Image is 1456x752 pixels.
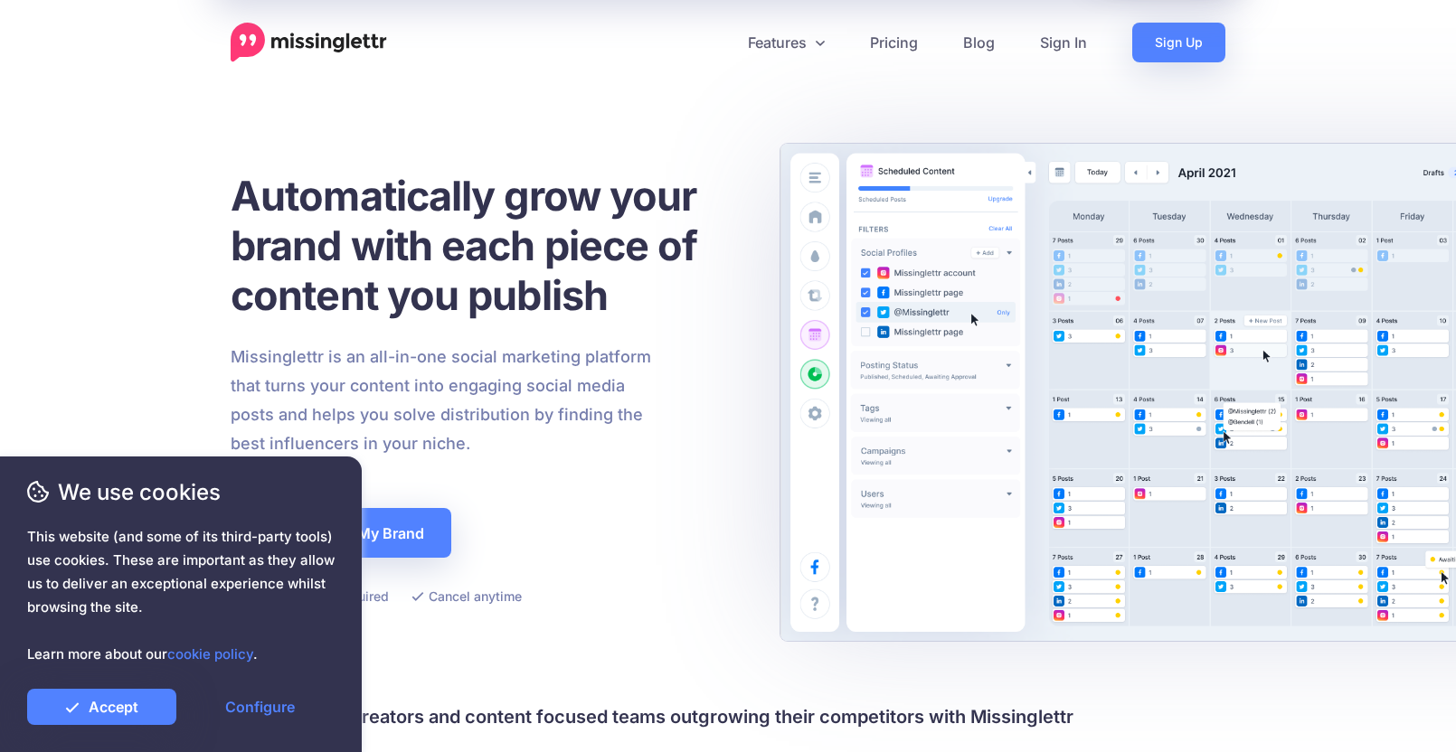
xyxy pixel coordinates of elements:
[185,689,335,725] a: Configure
[847,23,941,62] a: Pricing
[231,702,1225,731] h4: Join 30,000+ creators and content focused teams outgrowing their competitors with Missinglettr
[27,525,335,666] span: This website (and some of its third-party tools) use cookies. These are important as they allow u...
[231,343,652,458] p: Missinglettr is an all-in-one social marketing platform that turns your content into engaging soc...
[231,171,742,320] h1: Automatically grow your brand with each piece of content you publish
[725,23,847,62] a: Features
[27,689,176,725] a: Accept
[27,476,335,508] span: We use cookies
[231,23,387,62] a: Home
[1017,23,1110,62] a: Sign In
[167,645,253,663] a: cookie policy
[1132,23,1225,62] a: Sign Up
[941,23,1017,62] a: Blog
[411,585,522,607] li: Cancel anytime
